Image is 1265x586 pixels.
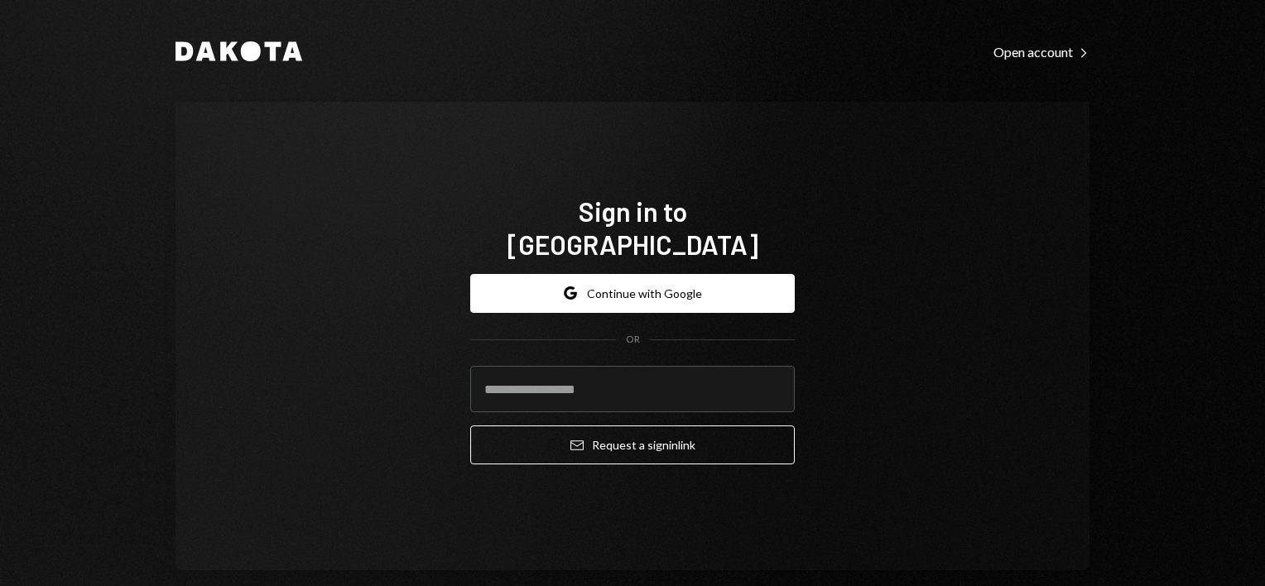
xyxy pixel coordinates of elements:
[626,333,640,347] div: OR
[470,195,795,261] h1: Sign in to [GEOGRAPHIC_DATA]
[993,42,1089,60] a: Open account
[470,274,795,313] button: Continue with Google
[470,425,795,464] button: Request a signinlink
[993,44,1089,60] div: Open account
